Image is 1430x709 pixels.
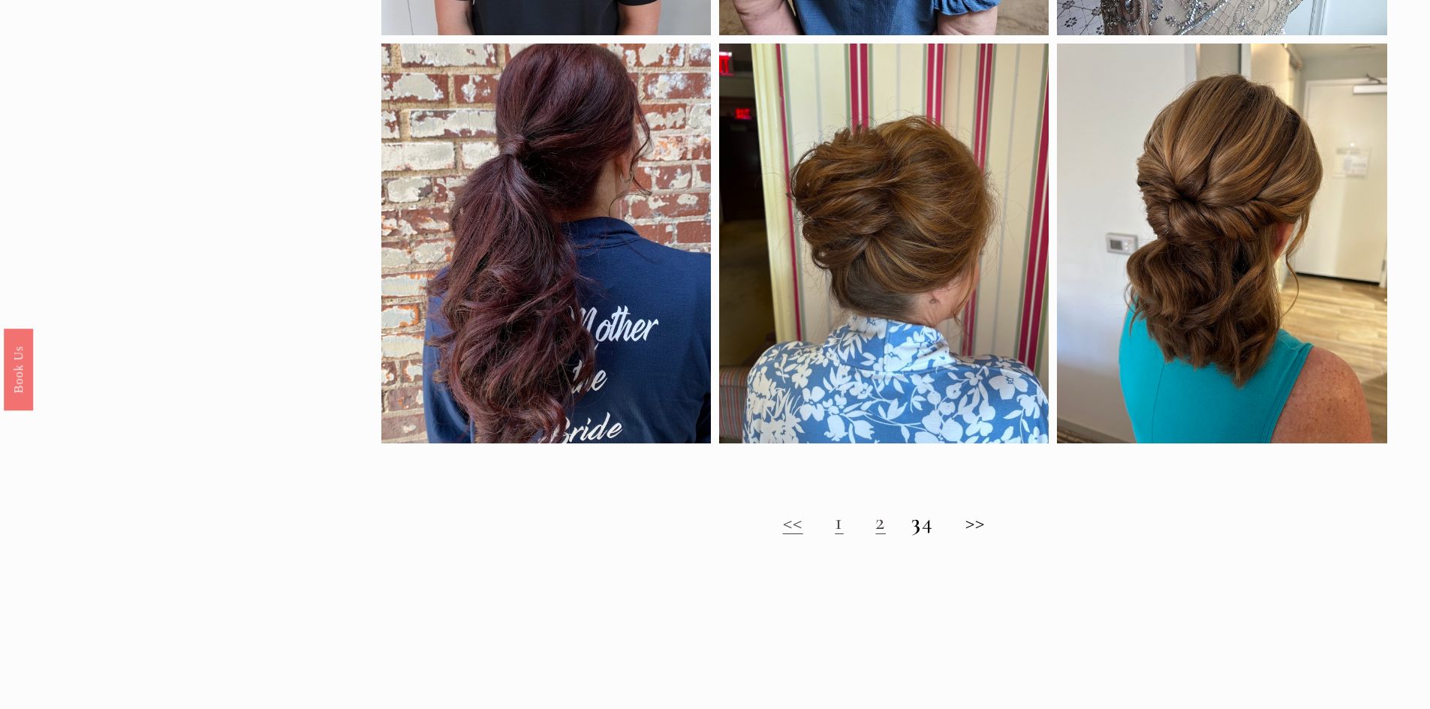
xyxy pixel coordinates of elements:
a: << [783,508,803,536]
h2: 4 >> [381,509,1387,536]
strong: 3 [911,508,922,536]
a: 1 [835,508,844,536]
a: 2 [875,508,886,536]
a: Book Us [4,328,33,410]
